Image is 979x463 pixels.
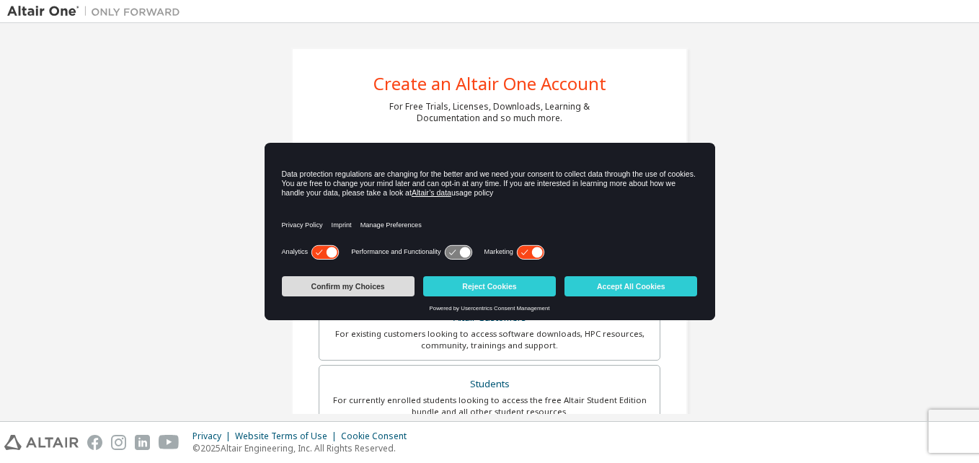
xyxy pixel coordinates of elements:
[7,4,187,19] img: Altair One
[87,435,102,450] img: facebook.svg
[235,431,341,442] div: Website Terms of Use
[4,435,79,450] img: altair_logo.svg
[328,394,651,418] div: For currently enrolled students looking to access the free Altair Student Edition bundle and all ...
[328,328,651,351] div: For existing customers looking to access software downloads, HPC resources, community, trainings ...
[373,75,606,92] div: Create an Altair One Account
[135,435,150,450] img: linkedin.svg
[111,435,126,450] img: instagram.svg
[159,435,180,450] img: youtube.svg
[192,431,235,442] div: Privacy
[341,431,415,442] div: Cookie Consent
[192,442,415,454] p: © 2025 Altair Engineering, Inc. All Rights Reserved.
[389,101,590,124] div: For Free Trials, Licenses, Downloads, Learning & Documentation and so much more.
[328,374,651,394] div: Students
